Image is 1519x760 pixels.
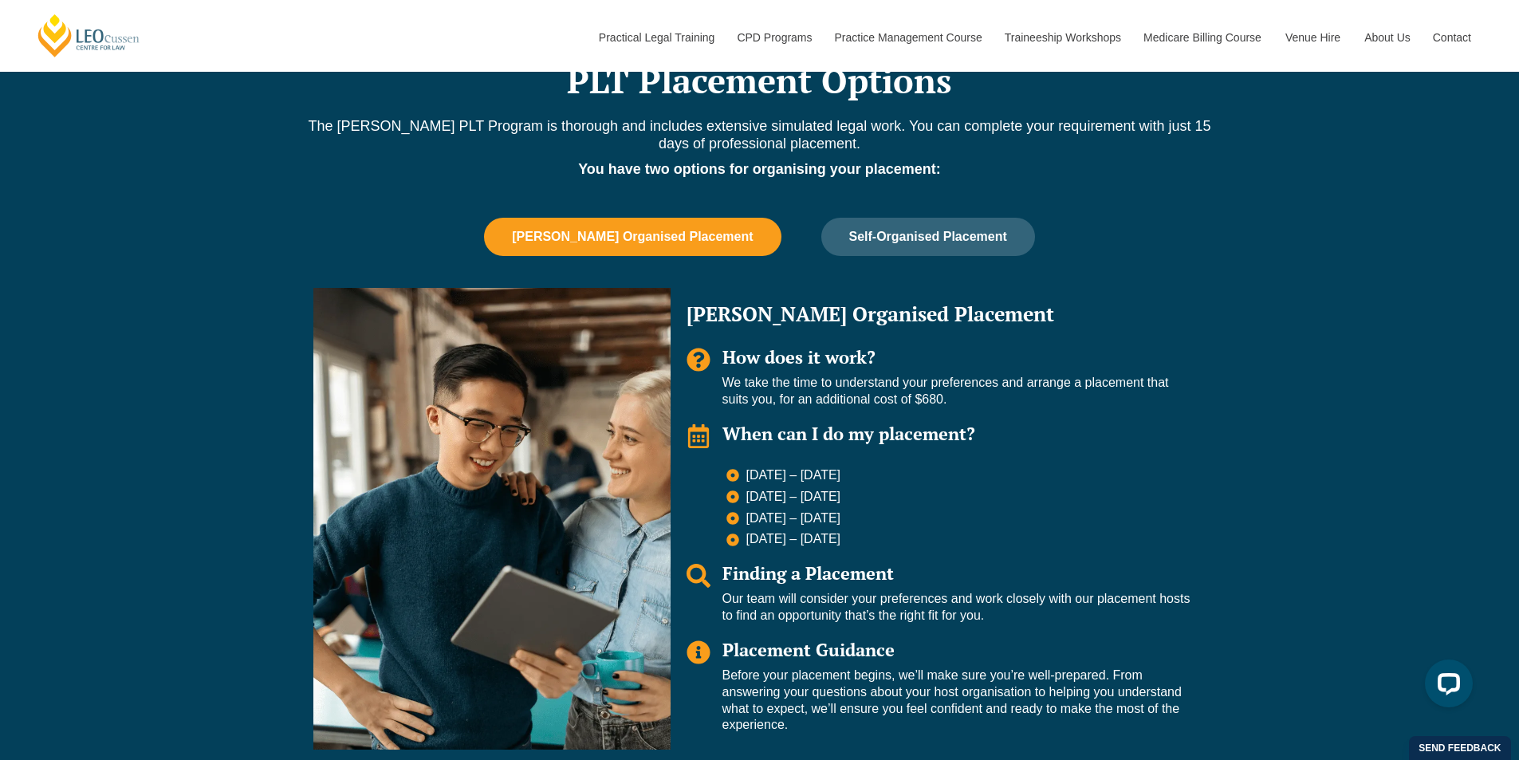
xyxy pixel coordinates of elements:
a: CPD Programs [725,3,822,72]
p: The [PERSON_NAME] PLT Program is thorough and includes extensive simulated legal work. You can co... [305,117,1214,152]
span: Finding a Placement [722,561,894,585]
span: When can I do my placement? [722,422,975,445]
h2: [PERSON_NAME] Organised Placement [687,304,1190,324]
p: Before your placement begins, we’ll make sure you’re well-prepared. From answering your questions... [722,667,1190,734]
p: We take the time to understand your preferences and arrange a placement that suits you, for an ad... [722,375,1190,408]
strong: You have two options for organising your placement: [578,161,941,177]
a: Traineeship Workshops [993,3,1131,72]
a: Practice Management Course [823,3,993,72]
span: [DATE] – [DATE] [742,531,841,548]
a: [PERSON_NAME] Centre for Law [36,13,142,58]
span: Self-Organised Placement [849,230,1007,244]
a: Medicare Billing Course [1131,3,1273,72]
a: Contact [1421,3,1483,72]
span: [DATE] – [DATE] [742,467,841,484]
div: Tabs. Open items with Enter or Space, close with Escape and navigate using the Arrow keys. [305,218,1214,758]
span: [DATE] – [DATE] [742,489,841,506]
span: How does it work? [722,345,876,368]
iframe: LiveChat chat widget [1412,653,1479,720]
span: Placement Guidance [722,638,895,661]
a: About Us [1352,3,1421,72]
span: [DATE] – [DATE] [742,510,841,527]
h2: PLT Placement Options [305,61,1214,100]
a: Venue Hire [1273,3,1352,72]
span: [PERSON_NAME] Organised Placement [512,230,753,244]
p: Our team will consider your preferences and work closely with our placement hosts to find an oppo... [722,591,1190,624]
a: Practical Legal Training [587,3,726,72]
